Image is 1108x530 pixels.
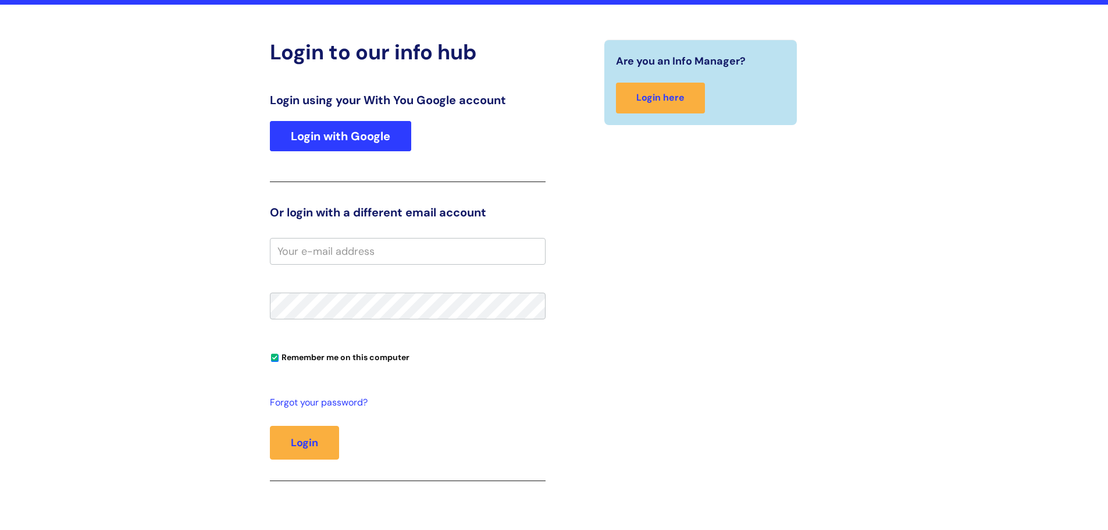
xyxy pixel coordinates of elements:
[270,426,339,460] button: Login
[616,52,746,70] span: Are you an Info Manager?
[270,40,546,65] h2: Login to our info hub
[270,394,540,411] a: Forgot your password?
[270,350,409,362] label: Remember me on this computer
[270,121,411,151] a: Login with Google
[271,354,279,362] input: Remember me on this computer
[270,238,546,265] input: Your e-mail address
[616,83,705,113] a: Login here
[270,205,546,219] h3: Or login with a different email account
[270,347,546,366] div: You can uncheck this option if you're logging in from a shared device
[270,93,546,107] h3: Login using your With You Google account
